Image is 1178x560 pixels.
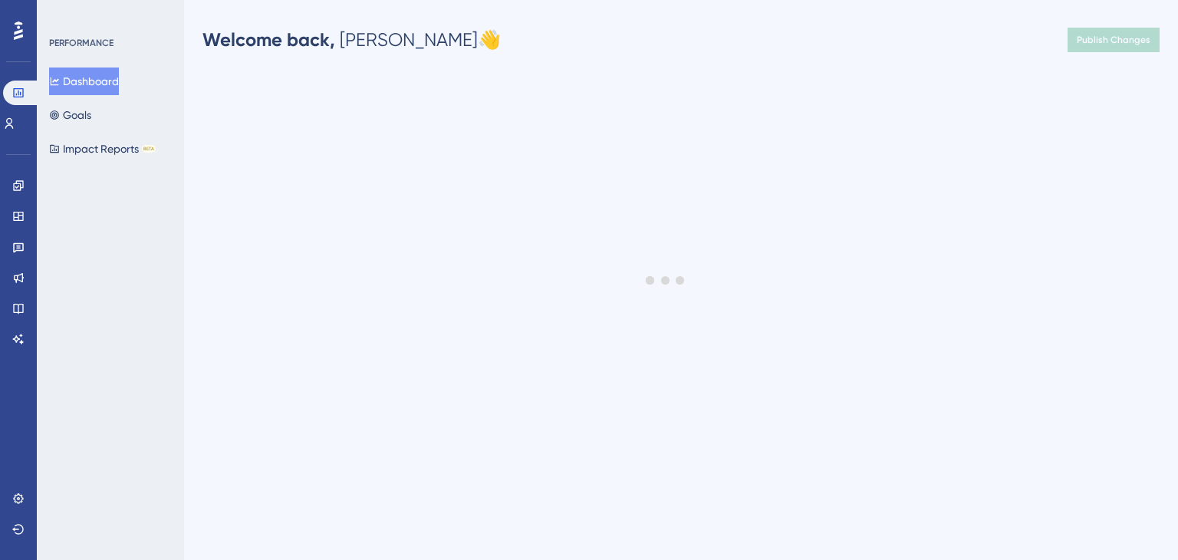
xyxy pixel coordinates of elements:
[49,135,156,163] button: Impact ReportsBETA
[49,68,119,95] button: Dashboard
[1068,28,1160,52] button: Publish Changes
[49,37,114,49] div: PERFORMANCE
[1077,34,1150,46] span: Publish Changes
[202,28,501,52] div: [PERSON_NAME] 👋
[202,28,335,51] span: Welcome back,
[49,101,91,129] button: Goals
[142,145,156,153] div: BETA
